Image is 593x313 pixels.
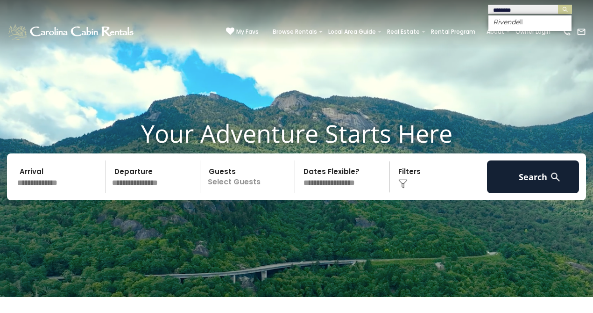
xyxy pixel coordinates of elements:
[577,27,586,36] img: mail-regular-white.png
[550,171,561,183] img: search-regular-white.png
[324,25,381,38] a: Local Area Guide
[482,25,509,38] a: About
[226,27,259,36] a: My Favs
[382,25,424,38] a: Real Estate
[7,22,136,41] img: White-1-1-2.png
[511,25,555,38] a: Owner Login
[236,28,259,36] span: My Favs
[487,160,579,193] button: Search
[203,160,295,193] p: Select Guests
[398,179,408,189] img: filter--v1.png
[7,119,586,148] h1: Your Adventure Starts Here
[562,27,572,36] img: phone-regular-white.png
[268,25,322,38] a: Browse Rentals
[488,18,572,26] li: ll
[426,25,480,38] a: Rental Program
[493,18,519,26] em: Rivende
